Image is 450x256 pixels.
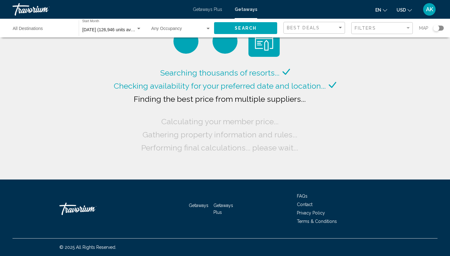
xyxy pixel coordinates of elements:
[12,3,187,16] a: Travorium
[375,7,381,12] span: en
[161,117,278,126] span: Calculating your member price...
[59,245,116,250] span: © 2025 All Rights Reserved.
[297,210,325,215] a: Privacy Policy
[297,194,307,199] a: FAQs
[114,81,326,91] span: Checking availability for your preferred date and location...
[426,6,433,12] span: AK
[287,25,320,30] span: Best Deals
[160,68,279,77] span: Searching thousands of resorts...
[141,143,298,152] span: Performing final calculations... please wait...
[397,7,406,12] span: USD
[397,5,412,14] button: Change currency
[351,22,413,35] button: Filter
[419,24,428,32] span: Map
[82,27,145,32] span: [DATE] (126,946 units available)
[189,203,208,208] a: Getaways
[213,203,233,215] a: Getaways Plus
[59,199,122,218] a: Travorium
[297,202,312,207] a: Contact
[297,219,337,224] a: Terms & Conditions
[375,5,387,14] button: Change language
[355,26,376,31] span: Filters
[142,130,297,139] span: Gathering property information and rules...
[193,7,222,12] a: Getaways Plus
[235,7,257,12] a: Getaways
[214,22,277,34] button: Search
[287,25,343,31] mat-select: Sort by
[421,3,437,16] button: User Menu
[235,26,257,31] span: Search
[134,94,306,104] span: Finding the best price from multiple suppliers...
